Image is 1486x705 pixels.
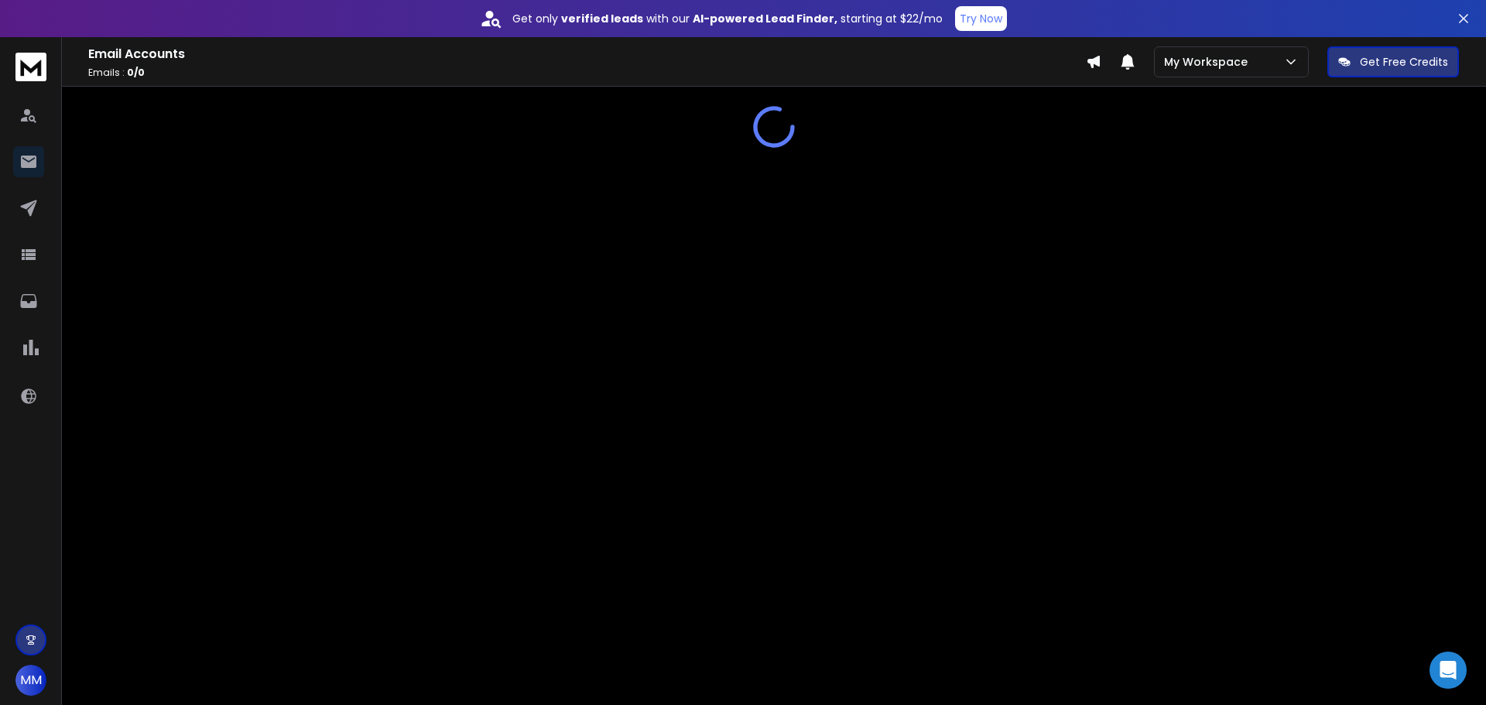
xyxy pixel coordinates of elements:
[88,67,1086,79] p: Emails :
[127,66,145,79] span: 0 / 0
[512,11,943,26] p: Get only with our starting at $22/mo
[955,6,1007,31] button: Try Now
[1327,46,1459,77] button: Get Free Credits
[1430,652,1467,689] div: Open Intercom Messenger
[1164,54,1254,70] p: My Workspace
[561,11,643,26] strong: verified leads
[15,665,46,696] button: MM
[88,45,1086,63] h1: Email Accounts
[1360,54,1448,70] p: Get Free Credits
[15,53,46,81] img: logo
[960,11,1002,26] p: Try Now
[693,11,837,26] strong: AI-powered Lead Finder,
